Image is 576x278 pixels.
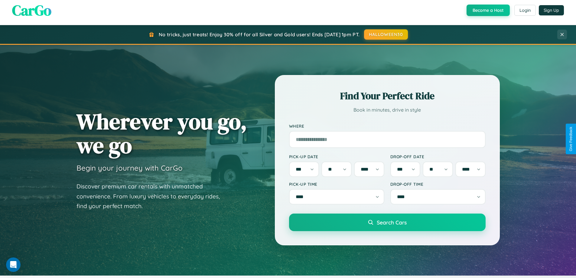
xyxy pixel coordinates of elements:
div: Give Feedback [569,127,573,151]
label: Drop-off Date [390,154,486,159]
button: Become a Host [467,5,510,16]
label: Drop-off Time [390,182,486,187]
iframe: Intercom live chat [6,257,21,272]
p: Book in minutes, drive in style [289,106,486,114]
span: CarGo [12,0,51,20]
button: Sign Up [539,5,564,15]
button: Search Cars [289,214,486,231]
h2: Find Your Perfect Ride [289,89,486,103]
p: Discover premium car rentals with unmatched convenience. From luxury vehicles to everyday rides, ... [76,182,228,211]
button: Login [514,5,536,16]
span: No tricks, just treats! Enjoy 30% off for all Silver and Gold users! Ends [DATE] 1pm PT. [159,31,360,38]
label: Where [289,123,486,129]
label: Pick-up Date [289,154,384,159]
span: Search Cars [377,219,407,226]
h3: Begin your journey with CarGo [76,163,183,172]
label: Pick-up Time [289,182,384,187]
button: HALLOWEEN30 [364,29,408,40]
h1: Wherever you go, we go [76,110,247,157]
